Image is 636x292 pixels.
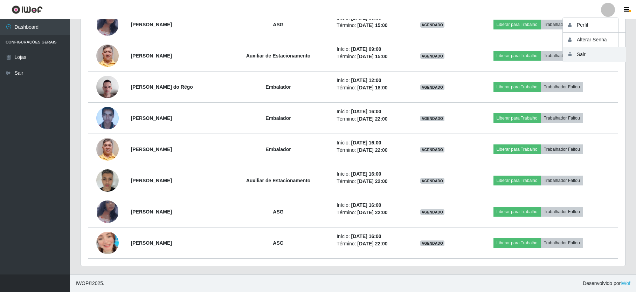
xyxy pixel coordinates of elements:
[96,36,119,76] img: 1687914027317.jpeg
[351,140,381,145] time: [DATE] 16:00
[420,84,445,90] span: AGENDADO
[76,280,104,287] span: © 2025 .
[541,113,583,123] button: Trabalhador Faltou
[357,147,387,153] time: [DATE] 22:00
[337,240,402,247] li: Término:
[265,147,291,152] strong: Embalador
[541,238,583,248] button: Trabalhador Faltou
[357,22,387,28] time: [DATE] 15:00
[541,82,583,92] button: Trabalhador Faltou
[131,240,172,246] strong: [PERSON_NAME]
[493,207,541,217] button: Liberar para Trabalho
[337,115,402,123] li: Término:
[563,47,626,62] button: Sair
[420,147,445,152] span: AGENDADO
[337,53,402,60] li: Término:
[12,5,43,14] img: CoreUI Logo
[493,20,541,29] button: Liberar para Trabalho
[583,280,630,287] span: Desenvolvido por
[337,77,402,84] li: Início:
[621,280,630,286] a: iWof
[273,209,283,215] strong: ASG
[265,115,291,121] strong: Embalador
[337,46,402,53] li: Início:
[96,104,119,133] img: 1673386012464.jpeg
[351,171,381,177] time: [DATE] 16:00
[337,84,402,91] li: Término:
[337,22,402,29] li: Término:
[563,33,626,47] button: Alterar Senha
[351,77,381,83] time: [DATE] 12:00
[131,147,172,152] strong: [PERSON_NAME]
[131,22,172,27] strong: [PERSON_NAME]
[420,116,445,121] span: AGENDADO
[420,209,445,215] span: AGENDADO
[420,178,445,184] span: AGENDADO
[96,72,119,102] img: 1750436592881.jpeg
[357,116,387,122] time: [DATE] 22:00
[337,139,402,147] li: Início:
[273,240,283,246] strong: ASG
[493,51,541,61] button: Liberar para Trabalho
[96,223,119,263] img: 1757779706690.jpeg
[337,178,402,185] li: Término:
[541,20,583,29] button: Trabalhador Faltou
[563,18,626,33] button: Perfil
[131,115,172,121] strong: [PERSON_NAME]
[131,178,172,183] strong: [PERSON_NAME]
[246,53,311,59] strong: Auxiliar de Estacionamento
[337,209,402,216] li: Término:
[420,53,445,59] span: AGENDADO
[96,6,119,43] img: 1748046228717.jpeg
[337,233,402,240] li: Início:
[246,178,311,183] strong: Auxiliar de Estacionamento
[541,207,583,217] button: Trabalhador Faltou
[96,193,119,230] img: 1748046228717.jpeg
[337,202,402,209] li: Início:
[493,113,541,123] button: Liberar para Trabalho
[357,241,387,246] time: [DATE] 22:00
[351,233,381,239] time: [DATE] 16:00
[541,51,583,61] button: Trabalhador Faltou
[493,144,541,154] button: Liberar para Trabalho
[76,280,89,286] span: IWOF
[131,53,172,59] strong: [PERSON_NAME]
[351,109,381,114] time: [DATE] 16:00
[493,238,541,248] button: Liberar para Trabalho
[96,129,119,169] img: 1687914027317.jpeg
[493,176,541,185] button: Liberar para Trabalho
[337,108,402,115] li: Início:
[351,202,381,208] time: [DATE] 16:00
[273,22,283,27] strong: ASG
[357,85,387,90] time: [DATE] 18:00
[351,46,381,52] time: [DATE] 09:00
[96,165,119,195] img: 1753187317343.jpeg
[357,54,387,59] time: [DATE] 15:00
[420,22,445,28] span: AGENDADO
[265,84,291,90] strong: Embalador
[541,176,583,185] button: Trabalhador Faltou
[357,210,387,215] time: [DATE] 22:00
[541,144,583,154] button: Trabalhador Faltou
[337,170,402,178] li: Início:
[420,240,445,246] span: AGENDADO
[357,178,387,184] time: [DATE] 22:00
[131,84,193,90] strong: [PERSON_NAME] do Rêgo
[131,209,172,215] strong: [PERSON_NAME]
[493,82,541,92] button: Liberar para Trabalho
[337,147,402,154] li: Término:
